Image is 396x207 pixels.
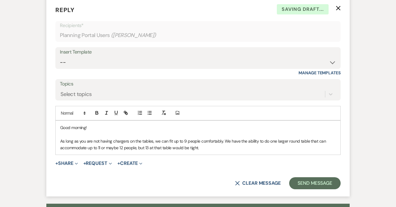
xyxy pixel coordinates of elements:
p: Recipients* [60,22,336,29]
div: Insert Template [60,48,336,57]
a: Manage Templates [299,70,341,76]
p: Good morning! [60,124,336,131]
div: Planning Portal Users [60,29,336,41]
button: Send Message [289,177,341,189]
div: Select topics [60,90,92,98]
button: Clear message [235,181,281,186]
button: Create [117,161,142,166]
button: Request [83,161,112,166]
label: Topics [60,80,336,88]
button: Share [55,161,78,166]
span: + [83,161,86,166]
p: As long as you are not having chargers on the tables, we can fit up to 9 people comfortably. We h... [60,138,336,151]
span: + [55,161,58,166]
span: ( [PERSON_NAME] ) [111,31,156,39]
span: Reply [55,6,75,14]
span: + [117,161,120,166]
span: Saving draft... [277,4,329,14]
